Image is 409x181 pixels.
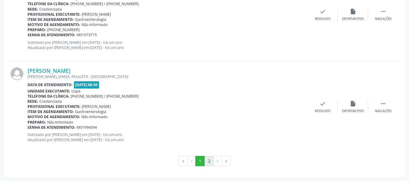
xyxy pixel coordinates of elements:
b: Rede: [28,99,38,104]
b: Profissional executante: [28,12,81,17]
b: Preparo: [28,27,46,32]
span: Gastroenterologia [75,17,106,22]
img: img [11,67,23,80]
span: M01973715 [77,32,97,37]
b: Motivo de agendamento: [28,114,80,119]
div: [PERSON_NAME], JANGA, PAULISTA - [GEOGRAPHIC_DATA] [28,74,308,79]
span: Credenciada [39,7,62,12]
ul: Pagination [11,156,398,166]
p: Solicitado por [PERSON_NAME] em [DATE] - há um ano Atualizado por [PERSON_NAME] em [DATE] - há um... [28,40,308,50]
span: [PERSON_NAME] [82,104,111,109]
i: insert_drive_file [350,100,356,107]
span: [PHONE_NUMBER] / [PHONE_NUMBER] [71,1,139,6]
span: Não informado [81,114,107,119]
span: Credenciada [39,99,62,104]
button: Go to page 1 [195,156,205,166]
span: Não informado [47,120,73,125]
span: [DATE] 08:50 [74,81,99,88]
b: Unidade executante: [28,89,70,94]
div: Mais ações [375,109,391,113]
div: Exportar (PDF) [342,109,364,113]
span: [PHONE_NUMBER] [47,27,80,32]
b: Preparo: [28,120,46,125]
b: Motivo de agendamento: [28,22,80,27]
b: Rede: [28,7,38,12]
b: Item de agendamento: [28,17,74,22]
b: Data de atendimento: [28,82,73,87]
i: insert_drive_file [350,8,356,15]
b: Telefone da clínica: [28,94,69,99]
b: Telefone da clínica: [28,1,69,6]
span: Gastroenterologia [75,109,106,114]
i: check [319,8,326,15]
span: Não informado [81,22,107,27]
i: check [319,100,326,107]
span: [PERSON_NAME] [82,12,111,17]
b: Profissional executante: [28,104,81,109]
i:  [380,8,387,15]
a: [PERSON_NAME] [28,67,71,74]
button: Go to page 2 [204,156,214,166]
button: Go to last page [221,156,230,166]
span: Uspe [71,89,81,94]
span: M01994394 [77,125,97,130]
b: Item de agendamento: [28,109,74,114]
i:  [380,100,387,107]
span: [PHONE_NUMBER] / [PHONE_NUMBER] [71,94,139,99]
div: Resolvido [315,17,330,21]
p: Solicitado por [PERSON_NAME] em [DATE] - há um ano Atualizado por [PERSON_NAME] em [DATE] - há um... [28,132,308,142]
b: Senha de atendimento: [28,32,75,37]
button: Go to next page [213,156,222,166]
div: Exportar (PDF) [342,17,364,21]
div: Resolvido [315,109,330,113]
div: Mais ações [375,17,391,21]
b: Senha de atendimento: [28,125,75,130]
